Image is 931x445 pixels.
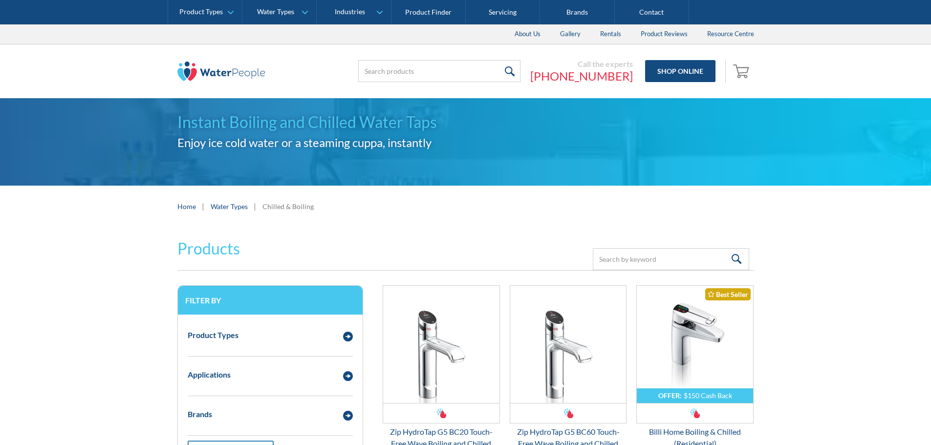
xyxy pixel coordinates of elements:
div: Chilled & Boiling [262,201,314,212]
div: | [253,200,258,212]
h2: Products [177,237,240,260]
div: Product Types [188,329,238,341]
img: Zip HydroTap G5 BC20 Touch-Free Wave Boiling and Chilled [383,286,499,403]
img: shopping cart [733,63,752,79]
a: Water Types [211,201,248,212]
div: Call the experts [530,59,633,69]
input: Search products [358,60,520,82]
a: [PHONE_NUMBER] [530,69,633,84]
img: Zip HydroTap G5 BC60 Touch-Free Wave Boiling and Chilled [510,286,627,403]
div: Brands [188,408,212,420]
div: $150 Cash Back [684,391,732,400]
div: Best Seller [705,288,751,300]
h3: Filter by [185,296,355,305]
a: Home [177,201,196,212]
div: Industries [335,8,365,16]
a: Gallery [550,24,590,44]
div: Applications [188,369,231,381]
a: About Us [505,24,550,44]
a: Open empty cart [731,60,754,83]
img: The Water People [177,62,265,81]
div: | [201,200,206,212]
h2: Enjoy ice cold water or a steaming cuppa, instantly [177,134,754,151]
div: Product Types [179,8,223,16]
a: Resource Centre [697,24,764,44]
a: Rentals [590,24,631,44]
div: Water Types [257,8,294,16]
a: Shop Online [645,60,715,82]
input: Search by keyword [593,248,749,270]
img: Billi Home Boiling & Chilled (Residential) [637,286,753,403]
div: OFFER: [658,391,682,400]
a: Product Reviews [631,24,697,44]
h1: Instant Boiling and Chilled Water Taps [177,110,754,134]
